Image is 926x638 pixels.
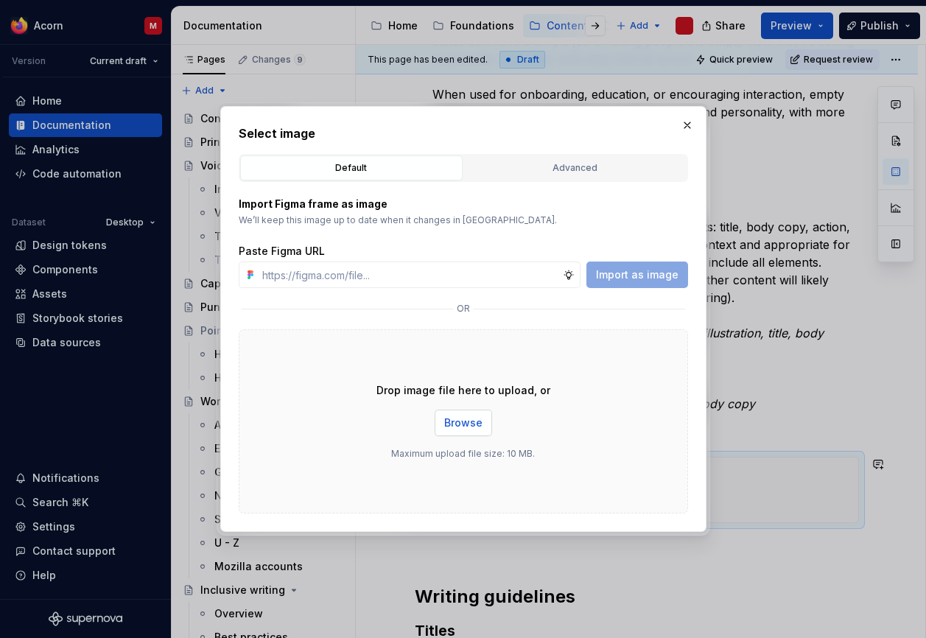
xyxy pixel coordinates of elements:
[444,416,483,430] span: Browse
[435,410,492,436] button: Browse
[239,125,688,142] h2: Select image
[239,197,688,211] p: Import Figma frame as image
[469,161,681,175] div: Advanced
[457,303,470,315] p: or
[239,214,688,226] p: We’ll keep this image up to date when it changes in [GEOGRAPHIC_DATA].
[239,244,325,259] label: Paste Figma URL
[245,161,457,175] div: Default
[391,448,535,460] p: Maximum upload file size: 10 MB.
[256,262,563,288] input: https://figma.com/file...
[376,383,550,398] p: Drop image file here to upload, or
